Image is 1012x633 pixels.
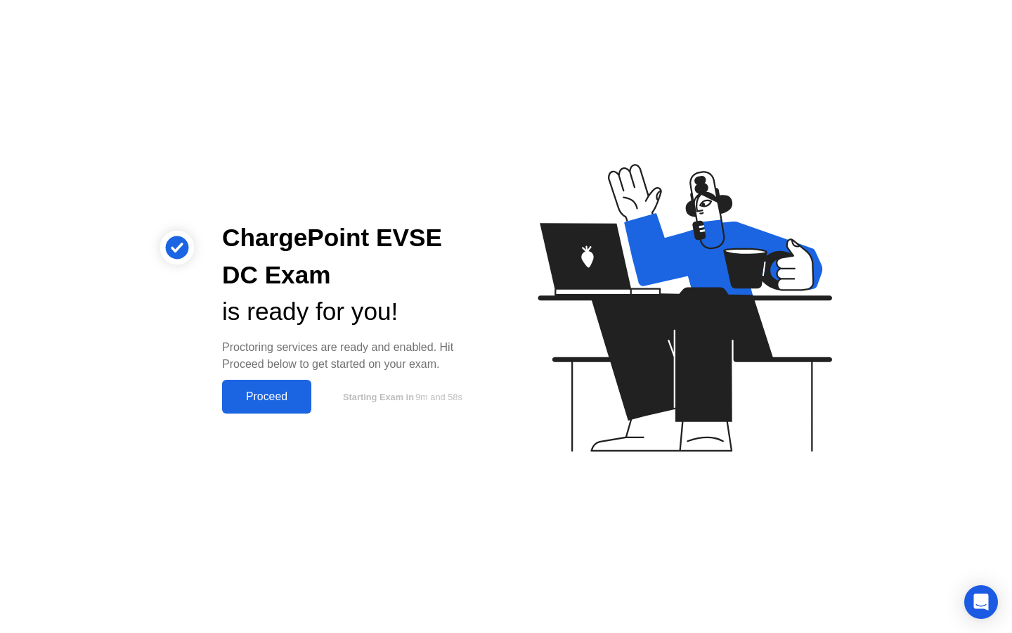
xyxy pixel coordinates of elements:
[222,380,311,414] button: Proceed
[318,383,484,410] button: Starting Exam in9m and 58s
[415,392,462,402] span: 9m and 58s
[222,219,484,294] div: ChargePoint EVSE DC Exam
[964,585,998,619] div: Open Intercom Messenger
[222,339,484,373] div: Proctoring services are ready and enabled. Hit Proceed below to get started on your exam.
[226,390,307,403] div: Proceed
[222,293,484,331] div: is ready for you!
